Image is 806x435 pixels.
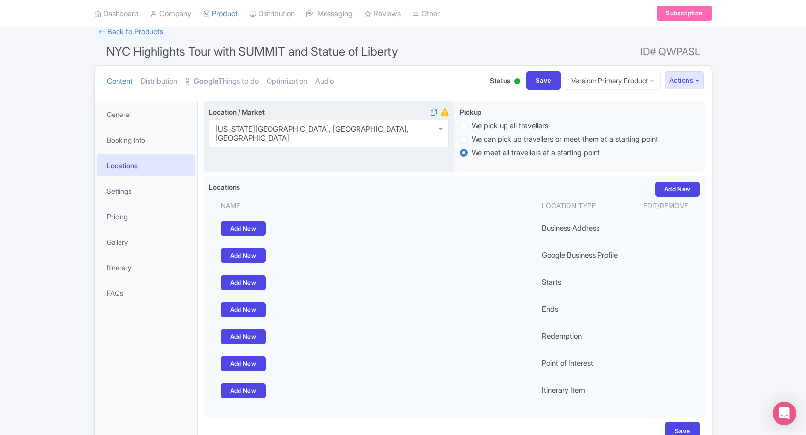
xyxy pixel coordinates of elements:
[460,108,481,116] span: Pickup
[215,125,443,143] div: [US_STATE][GEOGRAPHIC_DATA], [GEOGRAPHIC_DATA], [GEOGRAPHIC_DATA]
[221,329,266,344] a: Add New
[194,76,218,87] strong: Google
[97,129,195,151] a: Booking Info
[472,147,600,159] label: We meet all travellers at a starting point
[106,44,398,58] span: NYC Highlights Tour with SUMMIT and Statue of Liberty
[97,257,195,279] a: Itinerary
[209,197,537,215] th: Name
[526,71,561,90] input: Save
[209,108,265,116] span: Location / Market
[221,302,266,317] a: Add New
[209,182,240,192] label: Locations
[512,74,522,89] div: Active
[536,197,631,215] th: Location type
[640,42,700,61] span: ID# QWPASL
[536,323,631,350] td: Redemption
[185,66,259,97] a: GoogleThings to do
[657,6,712,21] a: Subscription
[221,221,266,236] a: Add New
[97,180,195,202] a: Settings
[536,269,631,296] td: Starts
[97,103,195,125] a: General
[97,231,195,253] a: Gallery
[221,356,266,371] a: Add New
[655,182,700,197] a: Add New
[472,120,548,132] label: We pick up all travellers
[490,75,510,86] span: Status
[536,296,631,323] td: Ends
[472,134,658,145] label: We can pick up travellers or meet them at a starting point
[94,23,167,42] a: ← Back to Products
[536,377,631,404] td: Itinerary Item
[565,71,661,90] a: Version: Primary Product
[107,66,133,97] a: Content
[97,154,195,176] a: Locations
[315,66,334,97] a: Audio
[773,402,796,425] div: Open Intercom Messenger
[632,197,700,215] th: Edit/Remove
[221,383,266,398] a: Add New
[141,66,177,97] a: Distribution
[665,71,704,89] button: Actions
[536,215,631,242] td: Business Address
[221,248,266,263] a: Add New
[536,242,631,269] td: Google Business Profile
[97,282,195,304] a: FAQs
[221,275,266,290] a: Add New
[267,66,307,97] a: Optimization
[536,350,631,377] td: Point of Interest
[97,205,195,228] a: Pricing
